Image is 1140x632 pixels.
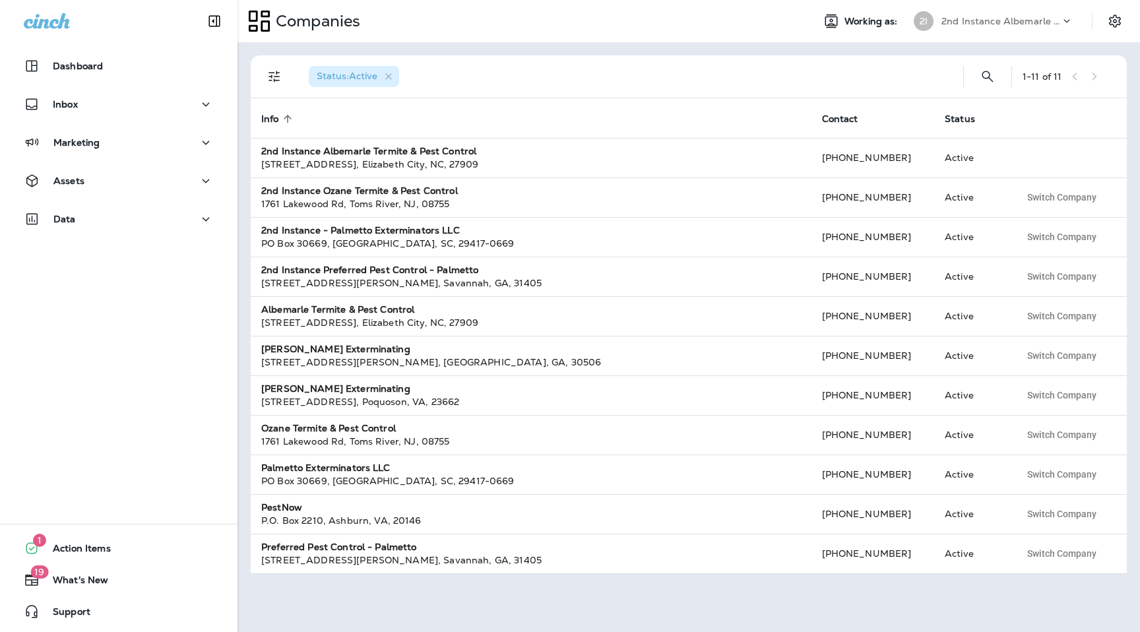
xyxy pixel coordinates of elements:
td: [PHONE_NUMBER] [811,415,935,455]
strong: Preferred Pest Control - Palmetto [261,541,417,553]
strong: 2nd Instance Albemarle Termite & Pest Control [261,145,476,157]
button: Switch Company [1020,267,1104,286]
span: Status : Active [317,70,377,82]
div: [STREET_ADDRESS][PERSON_NAME] , Savannah , GA , 31405 [261,553,801,567]
td: [PHONE_NUMBER] [811,257,935,296]
strong: Ozane Termite & Pest Control [261,422,396,434]
p: Companies [270,11,360,31]
td: [PHONE_NUMBER] [811,336,935,375]
button: Support [13,598,224,625]
span: Switch Company [1027,509,1096,519]
td: Active [934,257,1009,296]
span: Switch Company [1027,193,1096,202]
div: 1761 Lakewood Rd , Toms River , NJ , 08755 [261,197,801,210]
div: 1 - 11 of 11 [1023,71,1061,82]
span: Contact [822,113,858,125]
span: 1 [33,534,46,547]
span: Contact [822,113,875,125]
div: PO Box 30669 , [GEOGRAPHIC_DATA] , SC , 29417-0669 [261,474,801,488]
button: Search Companies [974,63,1001,90]
div: [STREET_ADDRESS] , Elizabeth City , NC , 27909 [261,316,801,329]
span: Working as: [844,16,901,27]
button: Inbox [13,91,224,117]
span: Support [40,606,90,622]
span: Switch Company [1027,470,1096,479]
button: 19What's New [13,567,224,593]
span: What's New [40,575,108,590]
td: [PHONE_NUMBER] [811,296,935,336]
span: Info [261,113,296,125]
td: Active [934,415,1009,455]
strong: Palmetto Exterminators LLC [261,462,391,474]
button: Switch Company [1020,306,1104,326]
button: Switch Company [1020,464,1104,484]
p: 2nd Instance Albemarle Termite & Pest Control [941,16,1060,26]
td: [PHONE_NUMBER] [811,217,935,257]
td: [PHONE_NUMBER] [811,455,935,494]
td: Active [934,375,1009,415]
button: Switch Company [1020,544,1104,563]
div: [STREET_ADDRESS] , Poquoson , VA , 23662 [261,395,801,408]
button: Switch Company [1020,425,1104,445]
button: Switch Company [1020,187,1104,207]
td: Active [934,138,1009,177]
span: Switch Company [1027,351,1096,360]
p: Assets [53,175,84,186]
span: Switch Company [1027,232,1096,241]
td: [PHONE_NUMBER] [811,177,935,217]
strong: [PERSON_NAME] Exterminating [261,383,410,395]
button: Data [13,206,224,232]
td: [PHONE_NUMBER] [811,375,935,415]
p: Inbox [53,99,78,110]
td: Active [934,494,1009,534]
button: Switch Company [1020,227,1104,247]
td: Active [934,217,1009,257]
strong: 2nd Instance Preferred Pest Control - Palmetto [261,264,478,276]
button: Collapse Sidebar [196,8,233,34]
button: 1Action Items [13,535,224,561]
strong: PestNow [261,501,302,513]
td: Active [934,296,1009,336]
td: Active [934,336,1009,375]
p: Marketing [53,137,100,148]
button: Switch Company [1020,504,1104,524]
button: Switch Company [1020,346,1104,365]
div: 1761 Lakewood Rd , Toms River , NJ , 08755 [261,435,801,448]
span: Switch Company [1027,272,1096,281]
div: P.O. Box 2210 , Ashburn , VA , 20146 [261,514,801,527]
button: Filters [261,63,288,90]
div: [STREET_ADDRESS][PERSON_NAME] , Savannah , GA , 31405 [261,276,801,290]
strong: Albemarle Termite & Pest Control [261,303,414,315]
span: Switch Company [1027,391,1096,400]
td: [PHONE_NUMBER] [811,534,935,573]
button: Dashboard [13,53,224,79]
span: Status [945,113,975,125]
div: [STREET_ADDRESS][PERSON_NAME] , [GEOGRAPHIC_DATA] , GA , 30506 [261,356,801,369]
span: Status [945,113,992,125]
button: Switch Company [1020,385,1104,405]
strong: 2nd Instance Ozane Termite & Pest Control [261,185,458,197]
span: Switch Company [1027,549,1096,558]
span: Switch Company [1027,430,1096,439]
div: 2I [914,11,934,31]
span: Switch Company [1027,311,1096,321]
button: Marketing [13,129,224,156]
div: Status:Active [309,66,399,87]
p: Data [53,214,76,224]
td: [PHONE_NUMBER] [811,494,935,534]
td: Active [934,455,1009,494]
span: Info [261,113,279,125]
div: [STREET_ADDRESS] , Elizabeth City , NC , 27909 [261,158,801,171]
td: Active [934,177,1009,217]
div: PO Box 30669 , [GEOGRAPHIC_DATA] , SC , 29417-0669 [261,237,801,250]
td: [PHONE_NUMBER] [811,138,935,177]
strong: 2nd Instance - Palmetto Exterminators LLC [261,224,460,236]
span: 19 [30,565,48,579]
p: Dashboard [53,61,103,71]
button: Assets [13,168,224,194]
span: Action Items [40,543,111,559]
button: Settings [1103,9,1127,33]
strong: [PERSON_NAME] Exterminating [261,343,410,355]
td: Active [934,534,1009,573]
